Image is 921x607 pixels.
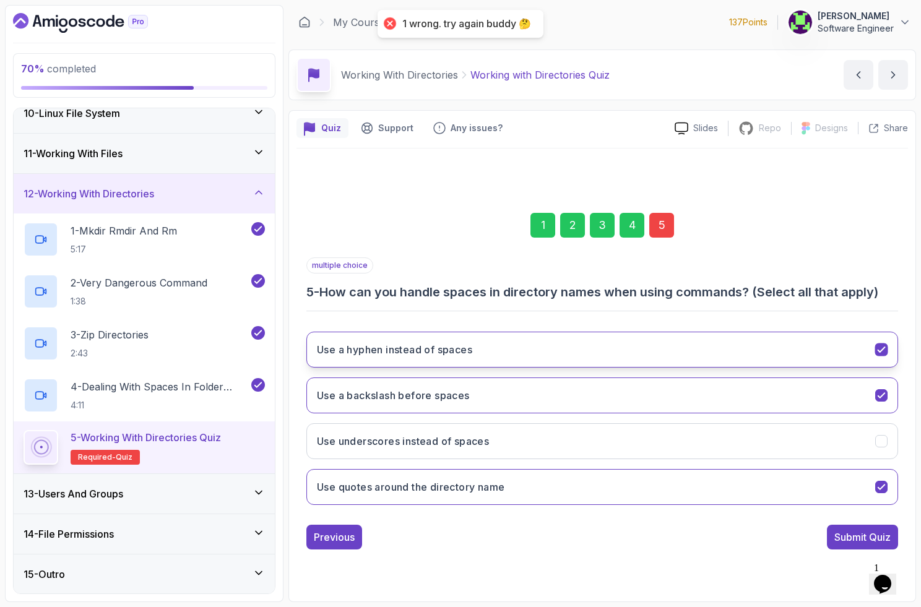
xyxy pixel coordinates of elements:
[378,122,413,134] p: Support
[844,60,873,90] button: previous content
[71,379,249,394] p: 4 - Dealing With Spaces In Folder Names
[317,342,472,357] h3: Use a hyphen instead of spaces
[402,17,531,30] div: 1 wrong. try again buddy 🤔
[116,452,132,462] span: quiz
[314,530,355,545] div: Previous
[321,122,341,134] p: Quiz
[451,122,503,134] p: Any issues?
[306,469,898,505] button: Use quotes around the directory name
[858,122,908,134] button: Share
[789,11,812,34] img: user profile image
[869,557,909,595] iframe: chat widget
[71,399,249,411] p: 4:11
[71,327,149,342] p: 3 - Zip Directories
[306,332,898,368] button: Use a hyphen instead of spaces
[317,434,489,449] h3: Use underscores instead of spaces
[71,347,149,359] p: 2:43
[24,567,65,582] h3: 15 - Outro
[24,186,154,201] h3: 12 - Working With Directories
[71,243,177,256] p: 5:17
[14,514,275,554] button: 14-File Permissions
[306,377,898,413] button: Use a backslash before spaces
[24,106,120,121] h3: 10 - Linux File System
[827,525,898,549] button: Submit Quiz
[298,16,311,28] a: Dashboard
[306,525,362,549] button: Previous
[14,474,275,514] button: 13-Users And Groups
[78,452,116,462] span: Required-
[353,118,421,138] button: Support button
[317,480,504,494] h3: Use quotes around the directory name
[560,213,585,238] div: 2
[878,60,908,90] button: next content
[341,67,458,82] p: Working With Directories
[14,93,275,133] button: 10-Linux File System
[71,223,177,238] p: 1 - Mkdir Rmdir And Rm
[620,213,644,238] div: 4
[815,122,848,134] p: Designs
[530,213,555,238] div: 1
[729,16,767,28] p: 137 Points
[21,62,96,75] span: completed
[71,295,207,308] p: 1:38
[13,13,176,33] a: Dashboard
[24,222,265,257] button: 1-Mkdir Rmdir And Rm5:17
[788,10,911,35] button: user profile image[PERSON_NAME]Software Engineer
[333,15,390,30] a: My Courses
[818,10,894,22] p: [PERSON_NAME]
[306,257,373,273] p: multiple choice
[834,530,891,545] div: Submit Quiz
[24,378,265,413] button: 4-Dealing With Spaces In Folder Names4:11
[306,423,898,459] button: Use underscores instead of spaces
[14,554,275,594] button: 15-Outro
[24,274,265,309] button: 2-Very Dangerous Command1:38
[71,430,221,445] p: 5 - Working with Directories Quiz
[884,122,908,134] p: Share
[426,118,510,138] button: Feedback button
[71,275,207,290] p: 2 - Very Dangerous Command
[759,122,781,134] p: Repo
[306,283,898,301] h3: 5 - How can you handle spaces in directory names when using commands? (Select all that apply)
[24,430,265,465] button: 5-Working with Directories QuizRequired-quiz
[14,174,275,213] button: 12-Working With Directories
[818,22,894,35] p: Software Engineer
[14,134,275,173] button: 11-Working With Files
[24,326,265,361] button: 3-Zip Directories2:43
[24,486,123,501] h3: 13 - Users And Groups
[470,67,610,82] p: Working with Directories Quiz
[665,122,728,135] a: Slides
[590,213,615,238] div: 3
[24,146,123,161] h3: 11 - Working With Files
[21,62,45,75] span: 70 %
[24,527,114,541] h3: 14 - File Permissions
[317,388,470,403] h3: Use a backslash before spaces
[649,213,674,238] div: 5
[693,122,718,134] p: Slides
[296,118,348,138] button: quiz button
